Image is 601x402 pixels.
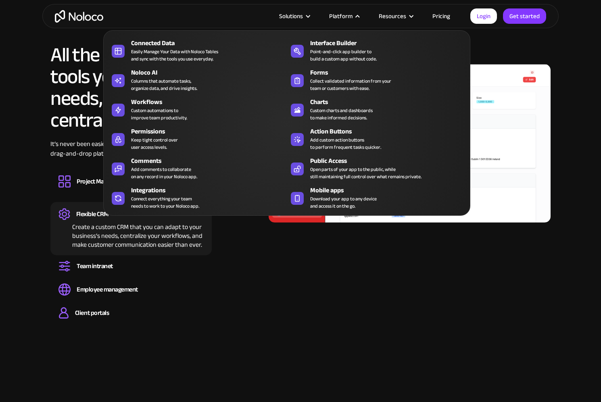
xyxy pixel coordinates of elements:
div: Set up a central space for your team to collaborate, share information, and stay up to date on co... [58,272,204,275]
a: WorkflowsCustom automations toimprove team productivity. [108,96,287,123]
a: Public AccessOpen parts of your app to the public, whilestill maintaining full control over what ... [287,154,466,182]
div: Mobile apps [310,185,470,195]
div: Resources [369,11,422,21]
div: Client portals [75,308,109,317]
div: Noloco AI [131,68,290,77]
div: Workflows [131,97,290,107]
a: Action ButtonsAdd custom action buttonsto perform frequent tasks quicker. [287,125,466,152]
div: Design custom project management tools to speed up workflows, track progress, and optimize your t... [58,187,204,190]
div: Project Management [77,177,130,186]
a: ChartsCustom charts and dashboardsto make informed decisions. [287,96,466,123]
div: Charts [310,97,470,107]
a: Get started [503,8,546,24]
div: Build a secure, fully-branded, and personalized client portal that lets your customers self-serve. [58,319,204,321]
a: Mobile appsDownload your app to any deviceand access it on the go. [287,184,466,211]
div: Custom automations to improve team productivity. [131,107,187,121]
div: Add comments to collaborate on any record in your Noloco app. [131,166,197,180]
div: Public Access [310,156,470,166]
a: PermissionsKeep tight control overuser access levels. [108,125,287,152]
div: Comments [131,156,290,166]
a: Interface BuilderPoint-and-click app builder tobuild a custom app without code. [287,37,466,64]
nav: Platform [103,19,470,216]
div: Permissions [131,127,290,136]
h2: All the business tools your team needs, in one centralized platform [50,44,212,131]
a: FormsCollect validated information from yourteam or customers with ease. [287,66,466,94]
div: Connected Data [131,38,290,48]
div: Easily manage employee information, track performance, and handle HR tasks from a single platform. [58,296,204,298]
div: Connect everything your team needs to work to your Noloco app. [131,195,199,210]
div: Open parts of your app to the public, while still maintaining full control over what remains priv... [310,166,422,180]
div: Solutions [269,11,319,21]
div: Platform [319,11,369,21]
span: Download your app to any device and access it on the go. [310,195,377,210]
div: Team intranet [77,262,113,271]
div: Resources [379,11,406,21]
div: Platform [329,11,353,21]
div: Action Buttons [310,127,470,136]
div: Easily Manage Your Data with Noloco Tables and sync with the tools you use everyday. [131,48,218,62]
div: Add custom action buttons to perform frequent tasks quicker. [310,136,381,151]
div: Forms [310,68,470,77]
div: It’s never been easier to build a custom app with a simple drag-and-drop platform. [50,139,212,171]
div: Integrations [131,185,290,195]
a: Connected DataEasily Manage Your Data with Noloco Tablesand sync with the tools you use everyday. [108,37,287,64]
div: Custom charts and dashboards to make informed decisions. [310,107,373,121]
div: Columns that automate tasks, organize data, and drive insights. [131,77,197,92]
a: Noloco AIColumns that automate tasks,organize data, and drive insights. [108,66,287,94]
div: Keep tight control over user access levels. [131,136,178,151]
a: IntegrationsConnect everything your teamneeds to work to your Noloco app. [108,184,287,211]
div: Employee management [77,285,138,294]
a: home [55,10,103,23]
div: Collect validated information from your team or customers with ease. [310,77,391,92]
div: Create a custom CRM that you can adapt to your business’s needs, centralize your workflows, and m... [58,220,204,249]
a: CommentsAdd comments to collaborateon any record in your Noloco app. [108,154,287,182]
a: Pricing [422,11,460,21]
div: Point-and-click app builder to build a custom app without code. [310,48,377,62]
a: Login [470,8,497,24]
div: Flexible CRM [76,210,109,219]
div: Solutions [279,11,303,21]
div: Interface Builder [310,38,470,48]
